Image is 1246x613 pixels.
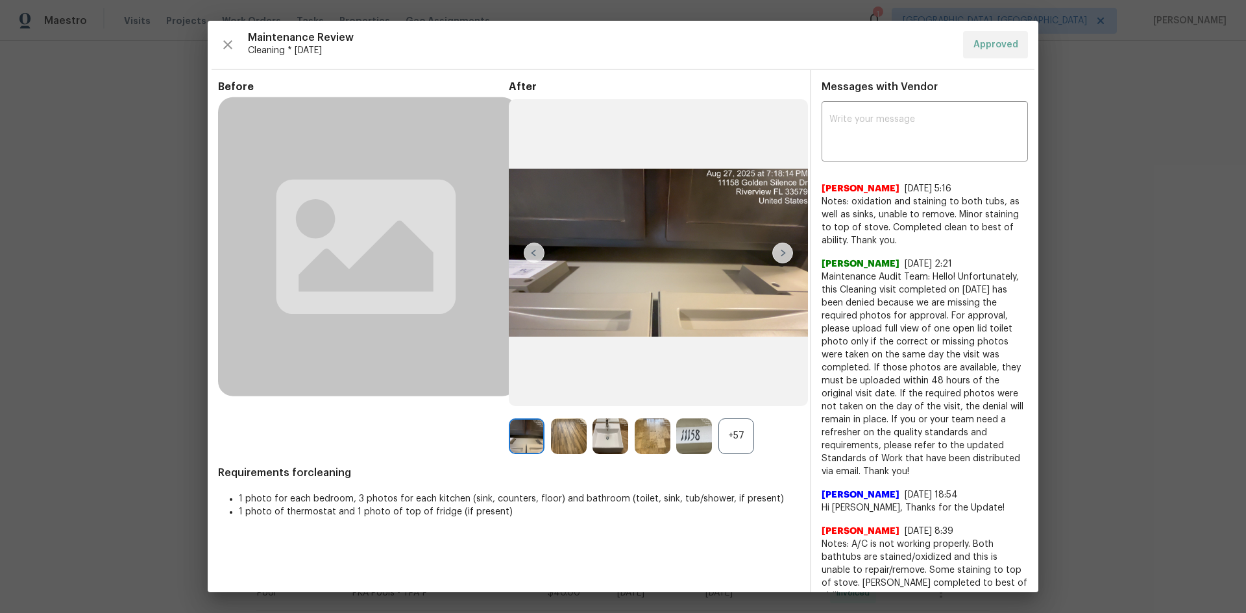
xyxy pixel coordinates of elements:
[822,82,938,92] span: Messages with Vendor
[772,243,793,263] img: right-chevron-button-url
[822,258,899,270] span: [PERSON_NAME]
[822,270,1028,478] span: Maintenance Audit Team: Hello! Unfortunately, this Cleaning visit completed on [DATE] has been de...
[822,501,1028,514] span: Hi [PERSON_NAME], Thanks for the Update!
[905,259,952,269] span: [DATE] 2:21
[822,488,899,501] span: [PERSON_NAME]
[822,538,1028,603] span: Notes: A/C is not working properly. Both bathtubs are stained/oxidized and this is unable to repa...
[822,195,1028,247] span: Notes: oxidation and staining to both tubs, as well as sinks, unable to remove. Minor staining to...
[524,243,544,263] img: left-chevron-button-url
[218,466,800,479] span: Requirements for cleaning
[905,527,953,536] span: [DATE] 8:39
[822,525,899,538] span: [PERSON_NAME]
[718,418,754,454] div: +57
[239,492,800,505] li: 1 photo for each bedroom, 3 photos for each kitchen (sink, counters, floor) and bathroom (toilet,...
[248,31,953,44] span: Maintenance Review
[905,184,951,193] span: [DATE] 5:16
[218,80,509,93] span: Before
[905,490,958,499] span: [DATE] 18:54
[239,505,800,518] li: 1 photo of thermostat and 1 photo of top of fridge (if present)
[248,44,953,57] span: Cleaning * [DATE]
[822,182,899,195] span: [PERSON_NAME]
[509,80,800,93] span: After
